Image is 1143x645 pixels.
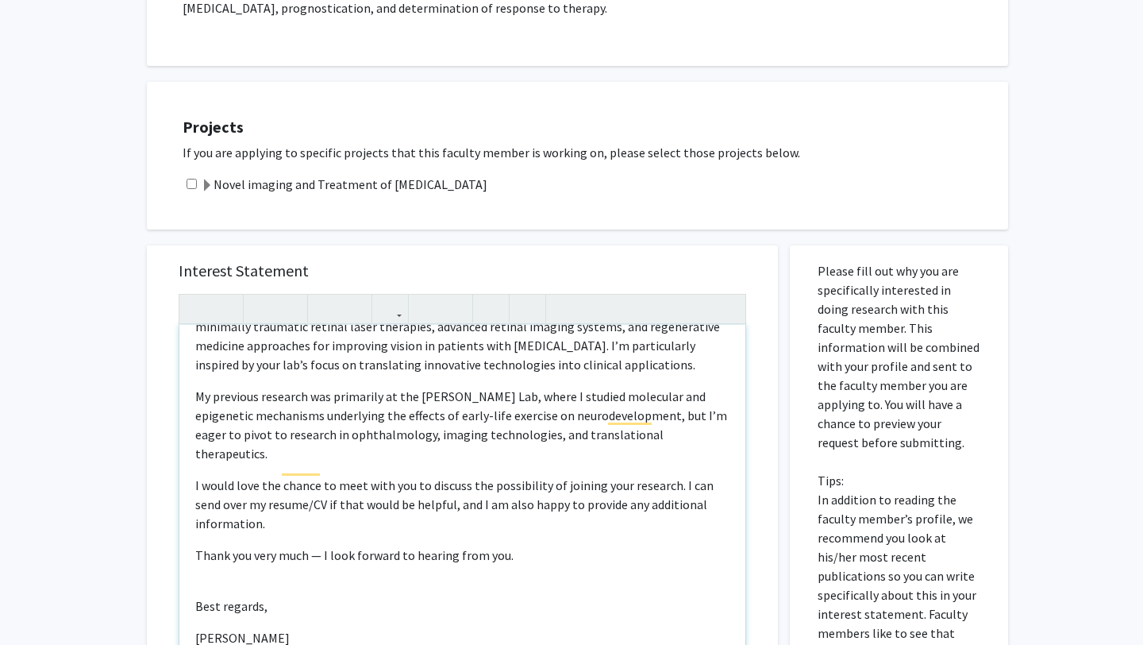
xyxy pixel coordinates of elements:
button: Unordered list [413,295,441,322]
h5: Interest Statement [179,261,746,280]
p: Thank you very much — I look forward to hearing from you. [195,546,729,565]
button: Remove format [477,295,505,322]
button: Redo (Ctrl + Y) [211,295,239,322]
p: My previous research was primarily at the [PERSON_NAME] Lab, where I studied molecular and epigen... [195,387,729,463]
p: Best regards, [195,597,729,616]
button: Fullscreen [714,295,741,322]
button: Insert horizontal rule [514,295,541,322]
button: Strong (Ctrl + B) [248,295,275,322]
strong: Projects [183,117,244,137]
button: Undo (Ctrl + Z) [183,295,211,322]
button: Emphasis (Ctrl + I) [275,295,303,322]
p: If you are applying to specific projects that this faculty member is working on, please select th... [183,143,992,162]
button: Subscript [340,295,368,322]
button: Superscript [312,295,340,322]
p: I would love the chance to meet with you to discuss the possibility of joining your research. I c... [195,476,729,533]
button: Link [376,295,404,322]
label: Novel imaging and Treatment of [MEDICAL_DATA] [201,175,487,194]
button: Ordered list [441,295,468,322]
iframe: Chat [12,574,67,633]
